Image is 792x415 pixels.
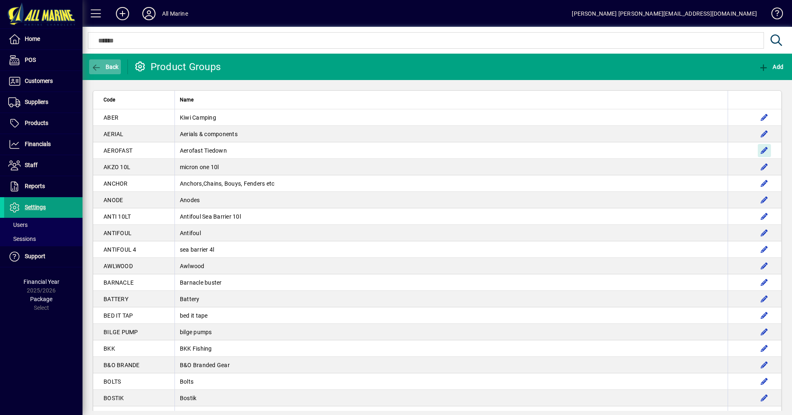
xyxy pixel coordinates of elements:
button: Add [757,59,785,74]
button: Edit [758,358,771,372]
span: Financial Year [24,278,59,285]
a: Suppliers [4,92,82,113]
span: Sessions [8,236,36,242]
button: Edit [758,210,771,223]
span: Products [25,120,48,126]
td: BARNACLE [93,274,174,291]
span: Home [25,35,40,42]
button: Add [109,6,136,21]
button: Edit [758,375,771,388]
td: Antifoul [174,225,728,241]
button: Edit [758,193,771,207]
span: Package [30,296,52,302]
button: Edit [758,276,771,289]
td: BOSTIK [93,390,174,406]
td: bed it tape [174,307,728,324]
button: Edit [758,309,771,322]
span: Financials [25,141,51,147]
a: Support [4,246,82,267]
button: Edit [758,111,771,124]
td: Aerofast Tiedown [174,142,728,159]
td: Battery [174,291,728,307]
a: POS [4,50,82,71]
td: BILGE PUMP [93,324,174,340]
a: Users [4,218,82,232]
button: Edit [758,325,771,339]
app-page-header-button: Back [82,59,128,74]
button: Edit [758,292,771,306]
button: Edit [758,342,771,355]
button: Edit [758,391,771,405]
button: Back [89,59,121,74]
div: [PERSON_NAME] [PERSON_NAME][EMAIL_ADDRESS][DOMAIN_NAME] [572,7,757,20]
span: Back [91,64,119,70]
a: Sessions [4,232,82,246]
a: Customers [4,71,82,92]
td: ANODE [93,192,174,208]
span: Suppliers [25,99,48,105]
a: Staff [4,155,82,176]
a: Products [4,113,82,134]
td: ANTIFOUL [93,225,174,241]
td: Bostik [174,390,728,406]
div: Product Groups [134,60,221,73]
span: Support [25,253,45,259]
button: Edit [758,144,771,157]
td: AWLWOOD [93,258,174,274]
span: Staff [25,162,38,168]
td: BKK Fishing [174,340,728,357]
span: Add [759,64,783,70]
button: Profile [136,6,162,21]
a: Knowledge Base [765,2,782,28]
button: Edit [758,259,771,273]
td: BED IT TAP [93,307,174,324]
td: AEROFAST [93,142,174,159]
button: Edit [758,226,771,240]
span: Reports [25,183,45,189]
td: Aerials & components [174,126,728,142]
div: All Marine [162,7,188,20]
td: sea barrier 4l [174,241,728,258]
td: ANTIFOUL 4 [93,241,174,258]
button: Edit [758,243,771,256]
td: AKZO 10L [93,159,174,175]
button: Edit [758,127,771,141]
td: Kiwi Camping [174,109,728,126]
td: micron one 10l [174,159,728,175]
td: B&O BRANDE [93,357,174,373]
td: BKK [93,340,174,357]
td: Bolts [174,373,728,390]
button: Edit [758,177,771,190]
td: ABER [93,109,174,126]
td: Awlwood [174,258,728,274]
span: Customers [25,78,53,84]
td: Anchors,Chains, Bouys, Fenders etc [174,175,728,192]
td: BATTERY [93,291,174,307]
span: Settings [25,204,46,210]
td: ANTI 10LT [93,208,174,225]
td: Anodes [174,192,728,208]
span: Users [8,222,28,228]
span: Code [104,95,115,104]
a: Home [4,29,82,50]
td: AERIAL [93,126,174,142]
td: B&O Branded Gear [174,357,728,373]
td: bilge pumps [174,324,728,340]
button: Edit [758,160,771,174]
td: ANCHOR [93,175,174,192]
span: Name [180,95,193,104]
td: BOLTS [93,373,174,390]
td: Antifoul Sea Barrier 10l [174,208,728,225]
a: Reports [4,176,82,197]
a: Financials [4,134,82,155]
span: POS [25,57,36,63]
td: Barnacle buster [174,274,728,291]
